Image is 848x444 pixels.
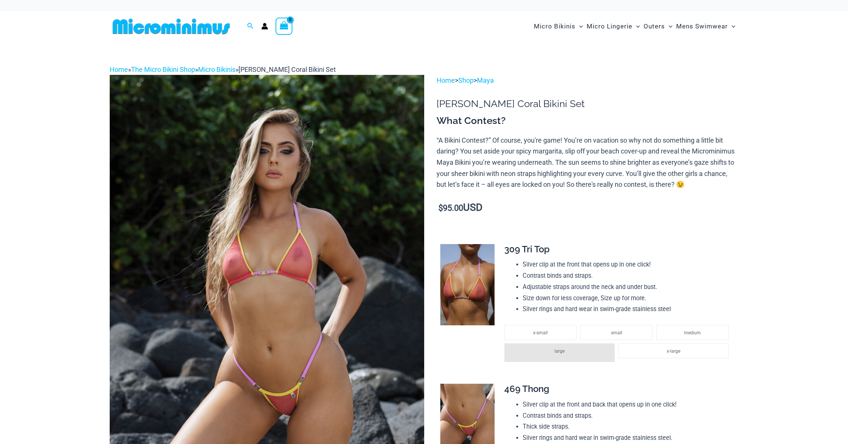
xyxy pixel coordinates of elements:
li: small [580,325,653,340]
span: Menu Toggle [632,17,640,36]
a: Micro LingerieMenu ToggleMenu Toggle [585,15,642,38]
a: Shop [458,76,474,84]
a: The Micro Bikini Shop [131,66,195,73]
span: 309 Tri Top [504,244,550,255]
span: Micro Bikinis [534,17,575,36]
a: Home [110,66,128,73]
span: Outers [644,17,665,36]
img: Maya Sunkist Coral 309 Top [440,244,495,326]
span: x-small [533,330,548,335]
h1: [PERSON_NAME] Coral Bikini Set [437,98,738,110]
span: Menu Toggle [665,17,672,36]
li: medium [656,325,729,340]
a: Micro Bikinis [198,66,235,73]
li: Adjustable straps around the neck and under bust. [523,282,732,293]
span: small [611,330,622,335]
a: Micro BikinisMenu ToggleMenu Toggle [532,15,585,38]
p: > > [437,75,738,86]
p: “A Bikini Contest?” Of course, you're game! You’re on vacation so why not do something a little b... [437,135,738,191]
span: Menu Toggle [575,17,583,36]
li: large [504,343,614,362]
a: View Shopping Cart, empty [276,18,293,35]
span: Mens Swimwear [676,17,728,36]
a: OutersMenu ToggleMenu Toggle [642,15,674,38]
span: x-large [667,349,680,354]
span: large [554,349,565,354]
a: Search icon link [247,22,254,31]
li: x-small [504,325,577,340]
li: Silver clip at the front and back that opens up in one click! [523,399,732,410]
span: » » » [110,66,336,73]
a: Mens SwimwearMenu ToggleMenu Toggle [674,15,737,38]
span: [PERSON_NAME] Coral Bikini Set [238,66,336,73]
img: MM SHOP LOGO FLAT [110,18,233,35]
li: x-large [618,343,729,358]
a: Maya [477,76,494,84]
li: Size down for less coverage, Size up for more. [523,293,732,304]
span: $ [438,203,443,213]
li: Silver rings and hard wear in swim-grade stainless steel [523,304,732,315]
li: Silver rings and hard wear in swim-grade stainless steel. [523,432,732,444]
p: USD [437,202,738,214]
span: medium [684,330,701,335]
li: Contrast binds and straps. [523,270,732,282]
a: Home [437,76,455,84]
h3: What Contest? [437,115,738,127]
li: Silver clip at the front that opens up in one click! [523,259,732,270]
nav: Site Navigation [531,14,739,39]
span: 469 Thong [504,383,549,394]
bdi: 95.00 [438,203,463,213]
a: Account icon link [261,23,268,30]
li: Thick side straps. [523,421,732,432]
span: Micro Lingerie [587,17,632,36]
li: Contrast binds and straps. [523,410,732,422]
span: Menu Toggle [728,17,735,36]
